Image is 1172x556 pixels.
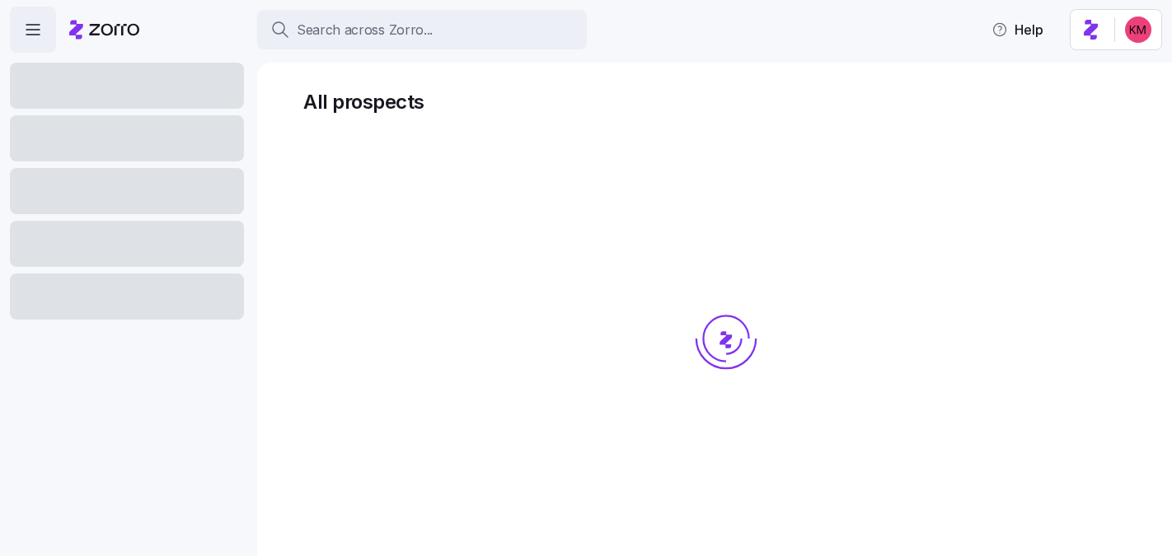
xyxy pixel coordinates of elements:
img: 8fbd33f679504da1795a6676107ffb9e [1125,16,1151,43]
h1: All prospects [303,89,1149,114]
button: Search across Zorro... [257,10,587,49]
button: Help [978,13,1057,46]
span: Help [992,20,1043,40]
span: Search across Zorro... [297,20,433,40]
